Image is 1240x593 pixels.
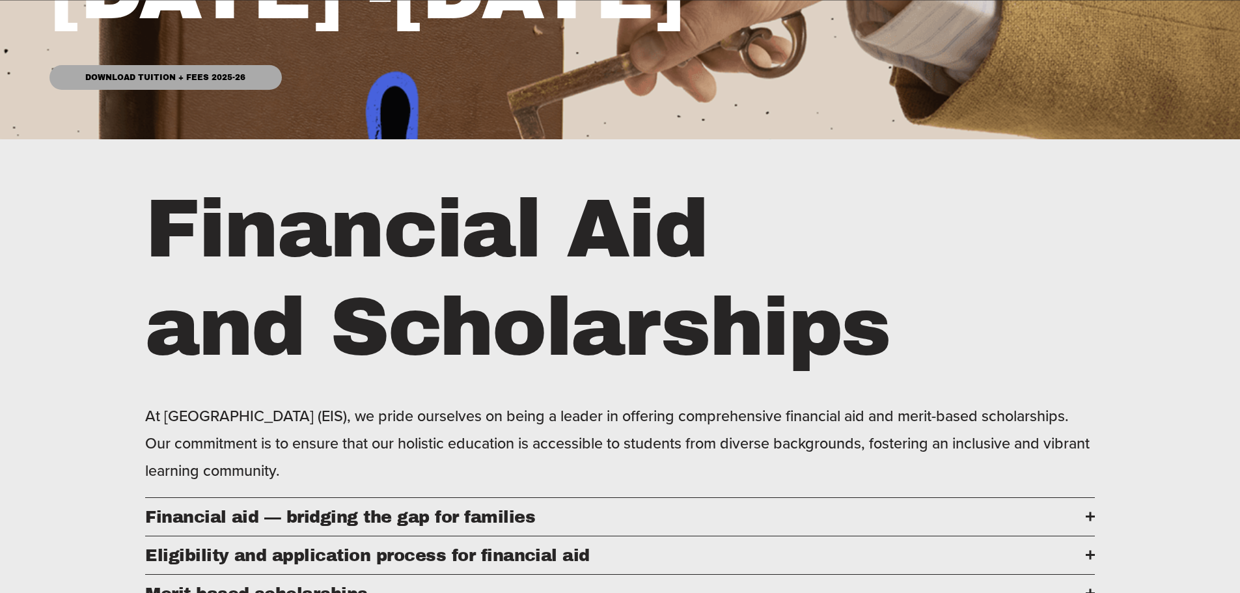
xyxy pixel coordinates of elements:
h1: Financial Aid and Scholarships [145,180,1047,378]
button: Eligibility and application process for financial aid [145,536,1095,574]
button: Financial aid — bridging the gap for families [145,498,1095,536]
span: Eligibility and application process for financial aid [145,546,1086,564]
a: Download Tuition + Fees 2025-26 [49,65,281,90]
p: At [GEOGRAPHIC_DATA] (EIS), we pride ourselves on being a leader in offering comprehensive financ... [145,402,1095,485]
span: Financial aid — bridging the gap for families [145,508,1086,526]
